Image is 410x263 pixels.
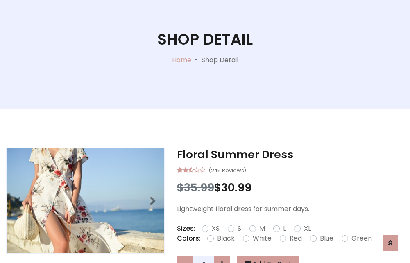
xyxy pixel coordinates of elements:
label: Green [351,234,372,243]
a: Home [172,55,191,65]
small: (245 Reviews) [208,165,246,175]
span: $35.99 [177,180,214,195]
label: L [283,224,286,234]
label: Blue [320,234,333,243]
h3: Floral Summer Dress [177,148,404,161]
p: - [191,55,202,65]
h3: $ [177,181,404,194]
label: S [238,224,241,234]
label: M [259,224,265,234]
p: Colors: [177,234,201,243]
label: Black [217,234,235,243]
p: Lightweight floral dress for summer days. [177,204,404,214]
label: Red [290,234,302,243]
label: XS [212,224,220,234]
p: Shop Detail [202,55,238,65]
img: Image [7,148,164,253]
label: White [253,234,272,243]
label: XL [304,224,311,234]
h1: Shop Detail [157,30,253,48]
span: 30.99 [221,180,251,195]
p: Sizes: [177,224,195,234]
